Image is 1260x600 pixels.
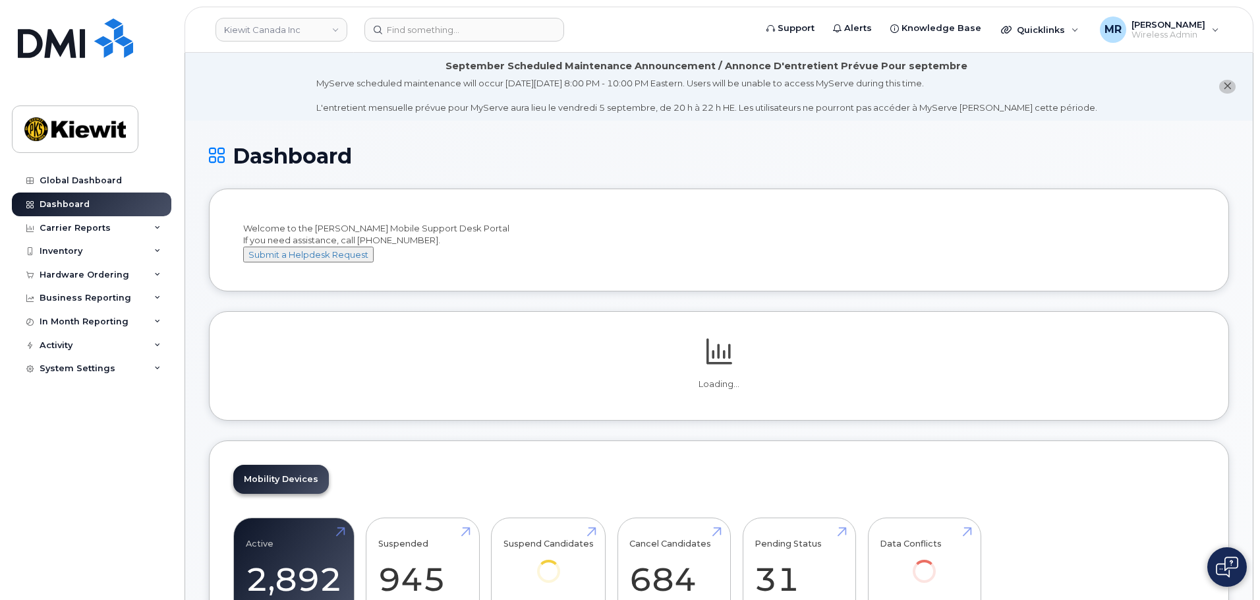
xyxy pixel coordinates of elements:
div: MyServe scheduled maintenance will occur [DATE][DATE] 8:00 PM - 10:00 PM Eastern. Users will be u... [316,77,1097,114]
a: Submit a Helpdesk Request [243,249,374,260]
div: September Scheduled Maintenance Announcement / Annonce D'entretient Prévue Pour septembre [445,59,967,73]
img: Open chat [1216,556,1238,578]
a: Mobility Devices [233,465,329,494]
button: Submit a Helpdesk Request [243,247,374,263]
button: close notification [1219,80,1236,94]
h1: Dashboard [209,144,1229,167]
p: Loading... [233,378,1205,390]
div: Welcome to the [PERSON_NAME] Mobile Support Desk Portal If you need assistance, call [PHONE_NUMBER]. [243,222,1195,263]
